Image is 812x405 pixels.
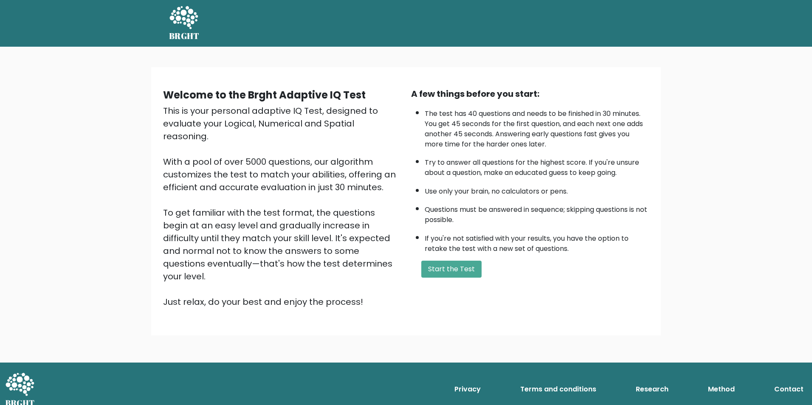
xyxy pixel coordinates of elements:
[632,381,672,398] a: Research
[425,153,649,178] li: Try to answer all questions for the highest score. If you're unsure about a question, make an edu...
[425,229,649,254] li: If you're not satisfied with your results, you have the option to retake the test with a new set ...
[169,31,200,41] h5: BRGHT
[451,381,484,398] a: Privacy
[705,381,738,398] a: Method
[411,87,649,100] div: A few things before you start:
[425,200,649,225] li: Questions must be answered in sequence; skipping questions is not possible.
[163,88,366,102] b: Welcome to the Brght Adaptive IQ Test
[163,104,401,308] div: This is your personal adaptive IQ Test, designed to evaluate your Logical, Numerical and Spatial ...
[425,104,649,149] li: The test has 40 questions and needs to be finished in 30 minutes. You get 45 seconds for the firs...
[421,261,482,278] button: Start the Test
[169,3,200,43] a: BRGHT
[517,381,600,398] a: Terms and conditions
[425,182,649,197] li: Use only your brain, no calculators or pens.
[771,381,807,398] a: Contact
